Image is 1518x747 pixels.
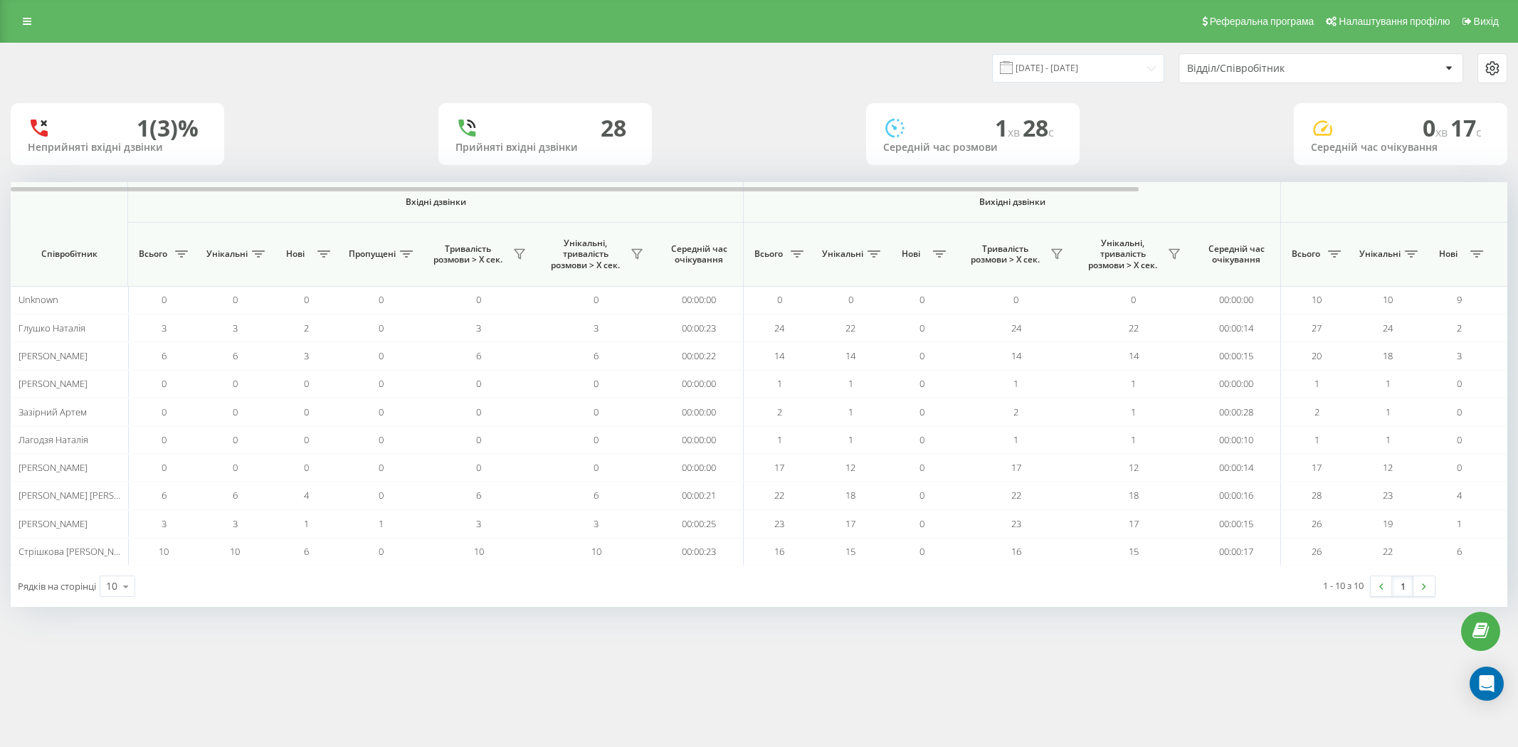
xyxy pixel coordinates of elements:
[995,112,1023,143] span: 1
[1210,16,1314,27] span: Реферальна програма
[162,406,167,418] span: 0
[848,406,853,418] span: 1
[1383,322,1393,334] span: 24
[476,406,481,418] span: 0
[751,248,786,260] span: Всього
[1383,517,1393,530] span: 19
[964,243,1046,265] span: Тривалість розмови > Х сек.
[233,349,238,362] span: 6
[1383,461,1393,474] span: 12
[1011,461,1021,474] span: 17
[919,517,924,530] span: 0
[233,377,238,390] span: 0
[1192,314,1281,341] td: 00:00:14
[304,461,309,474] span: 0
[1288,248,1324,260] span: Всього
[206,248,248,260] span: Унікальні
[1457,293,1462,306] span: 9
[1383,293,1393,306] span: 10
[379,461,384,474] span: 0
[1383,489,1393,502] span: 23
[230,545,240,558] span: 10
[304,517,309,530] span: 1
[1192,398,1281,425] td: 00:00:28
[1011,322,1021,334] span: 24
[278,248,313,260] span: Нові
[1192,454,1281,482] td: 00:00:14
[1192,370,1281,398] td: 00:00:00
[162,461,167,474] span: 0
[1023,112,1054,143] span: 28
[474,545,484,558] span: 10
[1311,142,1490,154] div: Середній час очікування
[777,196,1248,208] span: Вихідні дзвінки
[774,517,784,530] span: 23
[1011,349,1021,362] span: 14
[1129,461,1139,474] span: 12
[476,322,481,334] span: 3
[1192,482,1281,509] td: 00:00:16
[1008,124,1023,140] span: хв
[594,322,599,334] span: 3
[19,489,159,502] span: [PERSON_NAME] [PERSON_NAME]
[594,433,599,446] span: 0
[304,349,309,362] span: 3
[822,248,863,260] span: Унікальні
[883,142,1063,154] div: Середній час розмови
[1323,578,1364,593] div: 1 - 10 з 10
[1314,433,1319,446] span: 1
[655,370,744,398] td: 00:00:00
[1312,349,1322,362] span: 20
[544,238,626,271] span: Унікальні, тривалість розмови > Х сек.
[1129,322,1139,334] span: 22
[1314,406,1319,418] span: 2
[774,349,784,362] span: 14
[304,433,309,446] span: 0
[1312,461,1322,474] span: 17
[233,406,238,418] span: 0
[919,433,924,446] span: 0
[476,349,481,362] span: 6
[162,433,167,446] span: 0
[777,406,782,418] span: 2
[1312,517,1322,530] span: 26
[848,433,853,446] span: 1
[848,293,853,306] span: 0
[1457,377,1462,390] span: 0
[349,248,396,260] span: Пропущені
[304,545,309,558] span: 6
[919,489,924,502] span: 0
[162,377,167,390] span: 0
[233,293,238,306] span: 0
[845,349,855,362] span: 14
[1312,489,1322,502] span: 28
[845,322,855,334] span: 22
[1082,238,1164,271] span: Унікальні, тривалість розмови > Х сек.
[476,293,481,306] span: 0
[777,377,782,390] span: 1
[1359,248,1401,260] span: Унікальні
[1383,349,1393,362] span: 18
[1457,433,1462,446] span: 0
[162,489,167,502] span: 6
[1129,517,1139,530] span: 17
[655,538,744,566] td: 00:00:23
[137,115,199,142] div: 1 (3)%
[774,489,784,502] span: 22
[28,142,207,154] div: Неприйняті вхідні дзвінки
[379,489,384,502] span: 0
[1203,243,1270,265] span: Середній час очікування
[777,293,782,306] span: 0
[1187,63,1357,75] div: Відділ/Співробітник
[1013,406,1018,418] span: 2
[1457,349,1462,362] span: 3
[919,545,924,558] span: 0
[594,377,599,390] span: 0
[845,461,855,474] span: 12
[845,489,855,502] span: 18
[19,545,135,558] span: Стрішкова [PERSON_NAME]
[1423,112,1450,143] span: 0
[655,510,744,538] td: 00:00:25
[777,433,782,446] span: 1
[162,293,167,306] span: 0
